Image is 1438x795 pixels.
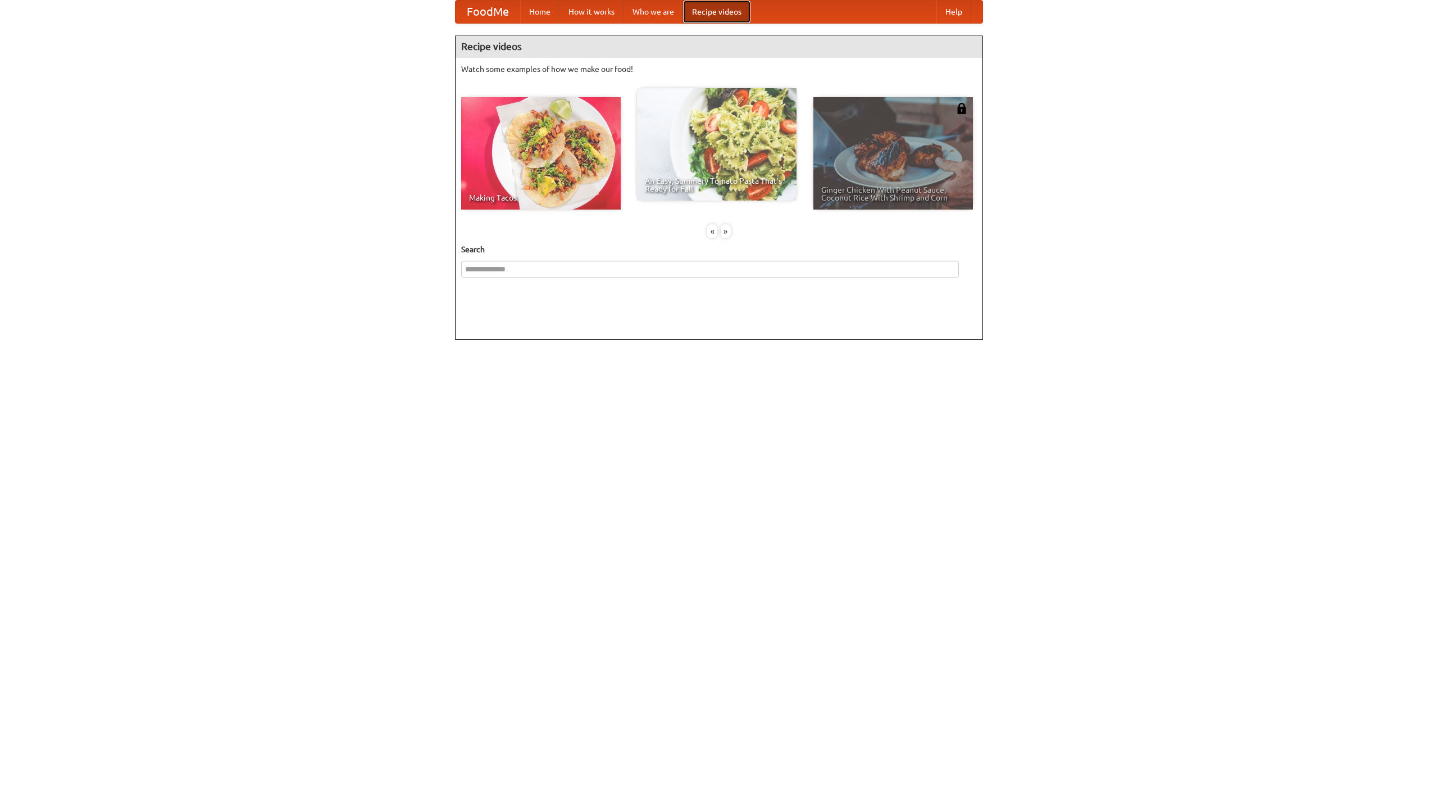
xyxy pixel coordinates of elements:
a: An Easy, Summery Tomato Pasta That's Ready for Fall [637,88,797,201]
div: » [721,224,731,238]
a: Making Tacos [461,97,621,210]
a: FoodMe [456,1,520,23]
div: « [707,224,717,238]
h4: Recipe videos [456,35,982,58]
a: Who we are [624,1,683,23]
a: Recipe videos [683,1,750,23]
a: Home [520,1,559,23]
img: 483408.png [956,103,967,114]
span: An Easy, Summery Tomato Pasta That's Ready for Fall [645,177,789,193]
p: Watch some examples of how we make our food! [461,63,977,75]
span: Making Tacos [469,194,613,202]
a: How it works [559,1,624,23]
h5: Search [461,244,977,255]
a: Help [936,1,971,23]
